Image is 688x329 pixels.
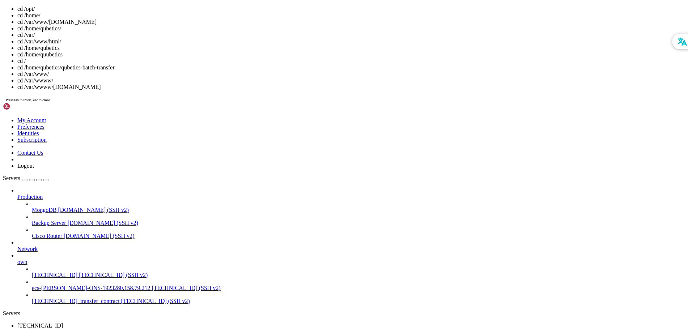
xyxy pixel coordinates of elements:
[32,233,62,239] span: Cisco Router
[17,163,34,169] a: Logout
[17,246,38,252] span: Network
[121,298,190,304] span: [TECHNICAL_ID] (SSH v2)
[152,285,221,291] span: [TECHNICAL_ID] (SSH v2)
[3,310,685,317] div: Servers
[32,285,685,291] a: ecs-[PERSON_NAME]-ONS-1923280.158.79.212 [TECHNICAL_ID] (SSH v2)
[17,259,27,265] span: own
[17,84,685,90] li: cd /var/wwww/[DOMAIN_NAME]
[3,175,20,181] span: Servers
[32,207,685,213] a: MongoDB [DOMAIN_NAME] (SSH v2)
[32,220,685,226] a: Backup Server [DOMAIN_NAME] (SSH v2)
[32,207,56,213] span: MongoDB
[3,9,217,15] span: # Important !!! root@[TECHNICAL_ID] passwd: [SECURITY_DATA] #
[79,272,148,278] span: [TECHNICAL_ID] (SSH v2)
[17,322,63,329] span: [TECHNICAL_ID]
[64,233,135,239] span: [DOMAIN_NAME] (SSH v2)
[32,291,685,304] li: [TECHNICAL_ID]_transfer_contract [TECHNICAL_ID] (SSH v2)
[3,27,197,33] span: Adapt your keyboard map with sudo loadkeys de/us/... to match yours
[3,52,594,58] x-row: [root@ecs-[PERSON_NAME] linux]# cd /
[17,150,43,156] a: Contact Us
[17,124,44,130] a: Preferences
[17,117,46,123] a: My Account
[32,298,120,304] span: [TECHNICAL_ID]_transfer_contract
[17,64,685,71] li: cd /home/qubetics/qubetics-batch-transfer
[17,194,43,200] span: Production
[32,265,685,278] li: [TECHNICAL_ID] [TECHNICAL_ID] (SSH v2)
[32,233,685,239] a: Cisco Router [DOMAIN_NAME] (SSH v2)
[17,137,47,143] a: Subscription
[32,278,685,291] li: ecs-[PERSON_NAME]-ONS-1923280.158.79.212 [TECHNICAL_ID] (SSH v2)
[3,46,594,52] x-row: [linux@ecs-[PERSON_NAME] ~]$ sudo su
[17,252,685,304] li: own
[17,38,685,45] li: cd /var/www/html/
[3,21,197,27] span: ###################################################################
[17,32,685,38] li: cd /var/
[17,187,685,239] li: Production
[32,298,685,304] a: [TECHNICAL_ID]_transfer_contract [TECHNICAL_ID] (SSH v2)
[17,45,685,51] li: cd /home/qubetics
[17,58,685,64] li: cd /
[58,207,129,213] span: [DOMAIN_NAME] (SSH v2)
[32,220,66,226] span: Backup Server
[17,259,685,265] a: own
[17,77,685,84] li: cd /var/wwww/
[68,220,139,226] span: [DOMAIN_NAME] (SSH v2)
[32,226,685,239] li: Cisco Router [DOMAIN_NAME] (SSH v2)
[17,130,39,136] a: Identities
[3,3,197,9] span: ###################################################################
[17,71,685,77] li: cd /var/www/
[17,25,685,32] li: cd /home/qubetics/
[3,103,44,110] img: Shellngn
[3,175,49,181] a: Servers
[17,246,685,252] a: Network
[32,213,685,226] li: Backup Server [DOMAIN_NAME] (SSH v2)
[17,51,685,58] li: cd /home/quubetics
[17,239,685,252] li: Network
[32,272,685,278] a: [TECHNICAL_ID] [TECHNICAL_ID] (SSH v2)
[3,40,594,46] x-row: Last login: [DATE] from [TECHNICAL_ID]
[32,200,685,213] li: MongoDB [DOMAIN_NAME] (SSH v2)
[17,6,685,12] li: cd /opt/
[17,19,685,25] li: cd /var/www/[DOMAIN_NAME]
[85,52,88,58] div: (27, 8)
[17,12,685,19] li: cd /home/
[188,15,191,21] span: #
[32,285,150,291] span: ecs-[PERSON_NAME]-ONS-1923280.158.79.212
[32,272,77,278] span: [TECHNICAL_ID]
[17,194,685,200] a: Production
[3,15,177,21] span: # Please change password for user linux after first login.
[6,98,51,102] span: Press tab to insert, esc to close.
